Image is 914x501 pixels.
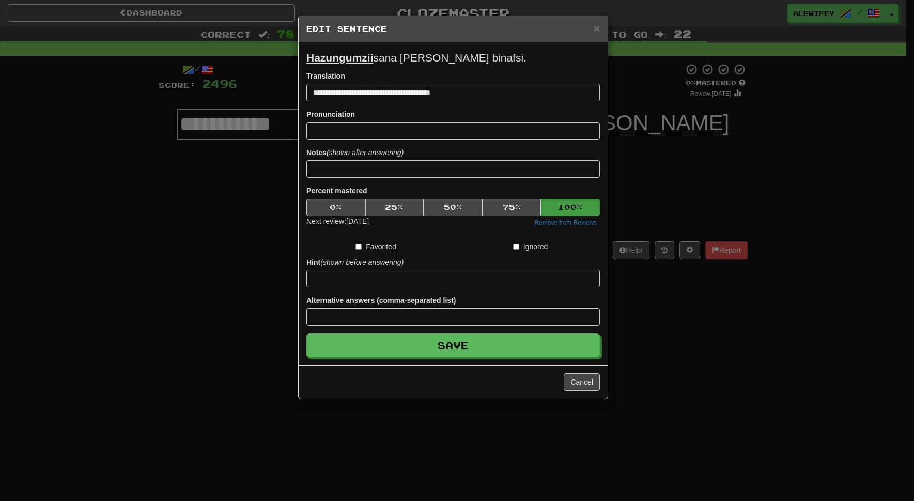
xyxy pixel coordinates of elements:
[306,50,600,66] p: sana [PERSON_NAME] binafsi.
[355,241,396,252] label: Favorited
[306,52,374,64] u: Hazungumzii
[594,23,600,34] button: Close
[306,199,600,216] div: Percent mastered
[306,216,369,229] div: Next review: [DATE]
[320,258,404,266] em: (shown before answering)
[564,373,600,391] button: Cancel
[483,199,541,216] button: 75%
[306,24,600,34] h5: Edit Sentence
[306,333,600,357] button: Save
[424,199,483,216] button: 50%
[531,217,600,229] button: Remove from Reviews
[594,22,600,34] span: ×
[306,109,355,119] label: Pronunciation
[513,244,519,250] input: Ignored
[365,199,424,216] button: 25%
[327,148,404,157] em: (shown after answering)
[355,244,362,250] input: Favorited
[306,257,404,267] label: Hint
[306,147,404,158] label: Notes
[306,295,456,306] label: Alternative answers (comma-separated list)
[306,186,367,196] label: Percent mastered
[306,71,345,81] label: Translation
[541,199,600,216] button: 100%
[306,199,365,216] button: 0%
[513,241,548,252] label: Ignored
